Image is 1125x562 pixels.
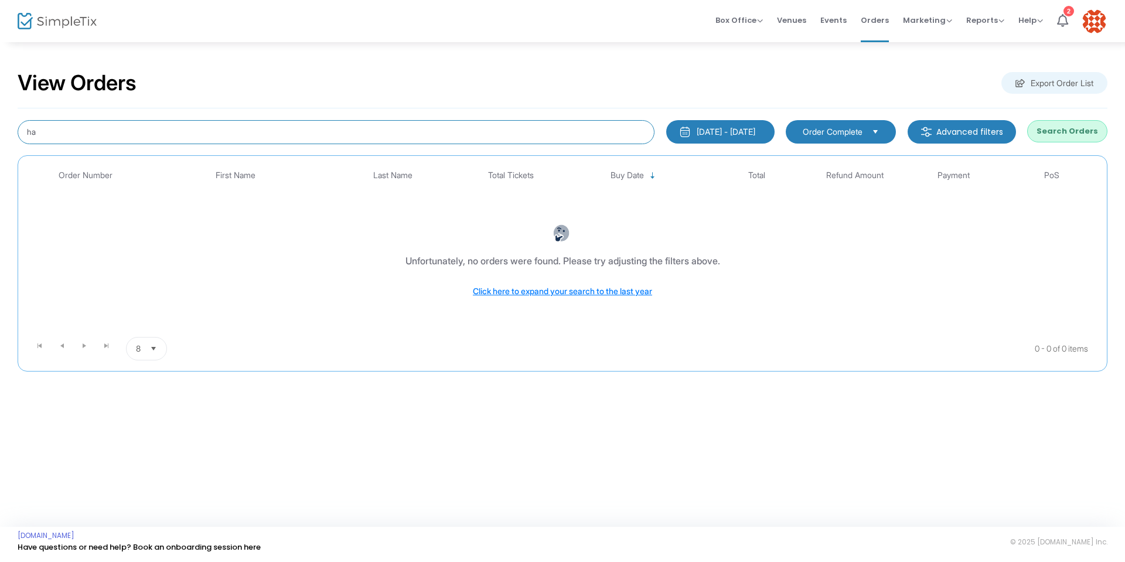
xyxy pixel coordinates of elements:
[1027,120,1107,142] button: Search Orders
[18,541,261,553] a: Have questions or need help? Book an onboarding session here
[216,171,255,180] span: First Name
[18,120,654,144] input: Search by name, email, phone, order number, ip address, or last 4 digits of card
[24,162,1101,332] div: Data table
[777,5,806,35] span: Venues
[697,126,755,138] div: [DATE] - [DATE]
[806,162,904,189] th: Refund Amount
[666,120,775,144] button: [DATE] - [DATE]
[145,338,162,360] button: Select
[18,70,137,96] h2: View Orders
[405,254,720,268] div: Unfortunately, no orders were found. Please try adjusting the filters above.
[648,171,657,180] span: Sortable
[1018,15,1043,26] span: Help
[473,286,652,296] span: Click here to expand your search to the last year
[803,126,862,138] span: Order Complete
[937,171,970,180] span: Payment
[867,125,884,138] button: Select
[820,5,847,35] span: Events
[921,126,932,138] img: filter
[1063,6,1074,16] div: 2
[18,531,74,540] a: [DOMAIN_NAME]
[903,15,952,26] span: Marketing
[1010,537,1107,547] span: © 2025 [DOMAIN_NAME] Inc.
[284,337,1088,360] kendo-pager-info: 0 - 0 of 0 items
[715,15,763,26] span: Box Office
[136,343,141,355] span: 8
[462,162,560,189] th: Total Tickets
[553,224,570,242] img: face-thinking.png
[861,5,889,35] span: Orders
[966,15,1004,26] span: Reports
[59,171,112,180] span: Order Number
[611,171,644,180] span: Buy Date
[908,120,1016,144] m-button: Advanced filters
[679,126,691,138] img: monthly
[1044,171,1059,180] span: PoS
[373,171,412,180] span: Last Name
[708,162,806,189] th: Total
